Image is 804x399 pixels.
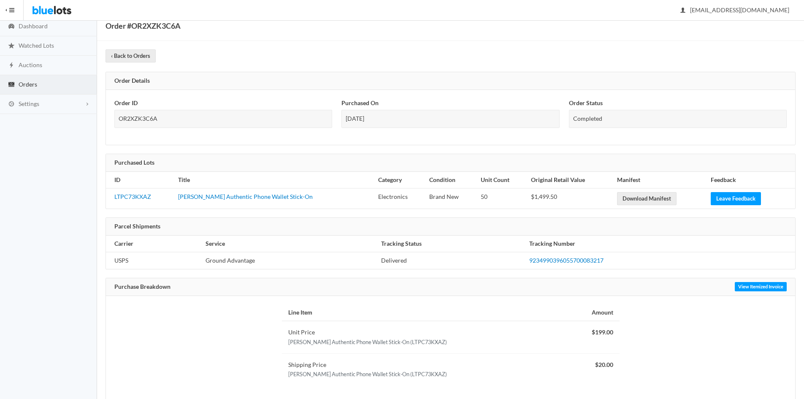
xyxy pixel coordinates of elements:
[106,172,175,189] th: ID
[202,252,378,269] td: Ground Advantage
[106,49,156,62] a: ‹ Back to Orders
[7,42,16,50] ion-icon: star
[378,252,525,269] td: Delivered
[106,154,795,172] div: Purchased Lots
[528,172,614,189] th: Original Retail Value
[7,62,16,70] ion-icon: flash
[529,257,604,264] a: 9234990396055700083217
[106,252,202,269] td: USPS
[7,23,16,31] ion-icon: speedometer
[341,98,379,108] label: Purchased On
[178,193,313,200] a: [PERSON_NAME] Authentic Phone Wallet Stick-On
[375,188,426,209] td: Electronics
[106,19,181,32] h1: Order #OR2XZK3C6A
[7,81,16,89] ion-icon: cash
[106,278,795,296] div: Purchase Breakdown
[679,7,687,15] ion-icon: person
[582,353,620,385] td: $20.00
[282,304,582,321] th: Line Item
[341,110,559,128] div: [DATE]
[19,61,42,68] span: Auctions
[426,188,477,209] td: Brand New
[614,172,707,189] th: Manifest
[114,110,332,128] div: OR2XZK3C6A
[19,81,37,88] span: Orders
[477,172,528,189] th: Unit Count
[375,172,426,189] th: Category
[19,22,48,30] span: Dashboard
[569,98,603,108] label: Order Status
[19,42,54,49] span: Watched Lots
[735,282,787,291] a: View Itemized Invoice
[202,236,378,252] th: Service
[711,192,761,205] a: Leave Feedback
[378,236,525,252] th: Tracking Status
[106,72,795,90] div: Order Details
[288,328,576,337] div: Unit Price
[477,188,528,209] td: 50
[582,304,620,321] th: Amount
[617,192,677,205] a: Download Manifest
[526,236,795,252] th: Tracking Number
[106,218,795,236] div: Parcel Shipments
[19,100,39,107] span: Settings
[582,321,620,353] td: $199.00
[288,360,576,370] div: Shipping Price
[288,371,447,377] small: [PERSON_NAME] Authentic Phone Wallet Stick-On (LTPC73KXAZ)
[175,172,375,189] th: Title
[114,193,151,200] a: LTPC73KXAZ
[569,110,787,128] div: Completed
[114,98,138,108] label: Order ID
[426,172,477,189] th: Condition
[7,100,16,109] ion-icon: cog
[106,236,202,252] th: Carrier
[528,188,614,209] td: $1,499.50
[681,6,789,14] span: [EMAIL_ADDRESS][DOMAIN_NAME]
[707,172,795,189] th: Feedback
[288,339,447,345] small: [PERSON_NAME] Authentic Phone Wallet Stick-On (LTPC73KXAZ)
